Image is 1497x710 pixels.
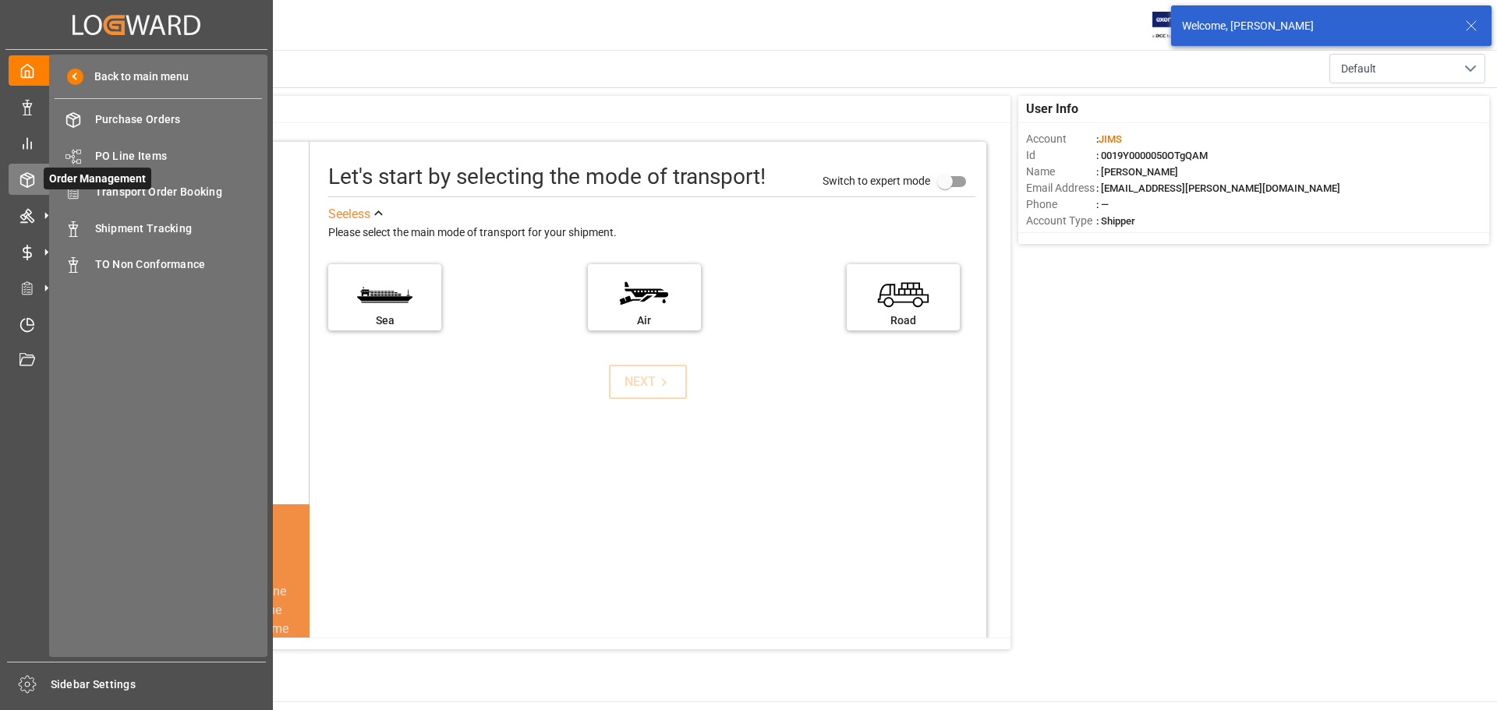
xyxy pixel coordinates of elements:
[1096,199,1109,210] span: : —
[609,365,687,399] button: NEXT
[1026,147,1096,164] span: Id
[95,148,263,164] span: PO Line Items
[1329,54,1485,83] button: open menu
[55,213,262,243] a: Shipment Tracking
[9,55,264,86] a: My Cockpit
[9,309,264,339] a: Timeslot Management V2
[1099,133,1122,145] span: JIMS
[1096,182,1340,194] span: : [EMAIL_ADDRESS][PERSON_NAME][DOMAIN_NAME]
[855,313,952,329] div: Road
[9,345,264,376] a: Document Management
[1341,61,1376,77] span: Default
[1026,131,1096,147] span: Account
[1026,100,1078,118] span: User Info
[1096,215,1135,227] span: : Shipper
[9,128,264,158] a: My Reports
[336,313,434,329] div: Sea
[328,161,766,193] div: Let's start by selecting the mode of transport!
[625,373,672,391] div: NEXT
[44,168,151,189] span: Order Management
[1026,164,1096,180] span: Name
[1026,196,1096,213] span: Phone
[1096,133,1122,145] span: :
[1096,150,1208,161] span: : 0019Y0000050OTgQAM
[55,104,262,135] a: Purchase Orders
[1152,12,1206,39] img: Exertis%20JAM%20-%20Email%20Logo.jpg_1722504956.jpg
[51,676,267,693] span: Sidebar Settings
[1026,213,1096,229] span: Account Type
[83,69,189,85] span: Back to main menu
[95,221,263,237] span: Shipment Tracking
[55,140,262,171] a: PO Line Items
[328,224,975,242] div: Please select the main mode of transport for your shipment.
[55,249,262,280] a: TO Non Conformance
[1182,18,1450,34] div: Welcome, [PERSON_NAME]
[95,256,263,273] span: TO Non Conformance
[1026,180,1096,196] span: Email Address
[95,184,263,200] span: Transport Order Booking
[55,177,262,207] a: Transport Order Booking
[1096,166,1178,178] span: : [PERSON_NAME]
[823,174,930,186] span: Switch to expert mode
[95,111,263,128] span: Purchase Orders
[596,313,693,329] div: Air
[328,205,370,224] div: See less
[9,91,264,122] a: Data Management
